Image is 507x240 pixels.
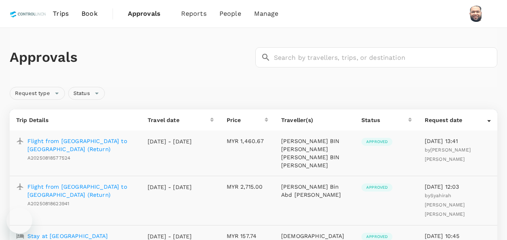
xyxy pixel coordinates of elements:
div: Travel date [148,116,210,124]
p: [DATE] 13:41 [425,137,491,145]
span: Book [81,9,98,19]
p: MYR 2,715.00 [227,183,268,191]
span: Manage [254,9,279,19]
p: [DATE] 12:03 [425,183,491,191]
p: [DATE] - [DATE] [148,137,192,145]
div: Status [68,87,105,100]
span: by [425,147,471,162]
span: Approved [361,139,392,145]
span: Approvals [128,9,168,19]
p: MYR 157.74 [227,232,268,240]
span: Reports [181,9,207,19]
h1: Approvals [10,49,252,66]
span: A20250818577524 [27,155,70,161]
span: by [425,193,465,217]
p: MYR 1,460.67 [227,137,268,145]
div: Status [361,116,408,124]
p: [PERSON_NAME] BIN [PERSON_NAME] [PERSON_NAME] BIN [PERSON_NAME] [281,137,348,169]
div: Request date [425,116,487,124]
img: Muhammad Hariz Bin Abdul Rahman [468,6,484,22]
a: Flight from [GEOGRAPHIC_DATA] to [GEOGRAPHIC_DATA] (Return) [27,137,135,153]
img: Control Union Malaysia Sdn. Bhd. [10,5,46,23]
span: A20250818623941 [27,201,69,206]
a: Flight from [GEOGRAPHIC_DATA] to [GEOGRAPHIC_DATA] (Return) [27,183,135,199]
span: Syahirah [PERSON_NAME] [PERSON_NAME] [425,193,465,217]
span: Status [69,90,95,97]
p: [PERSON_NAME] Bin Abd [PERSON_NAME] [281,183,348,199]
span: Trips [53,9,69,19]
span: Approved [361,234,392,240]
span: Request type [10,90,55,97]
p: Traveller(s) [281,116,348,124]
div: Request type [10,87,65,100]
a: Stay at [GEOGRAPHIC_DATA] [27,232,108,240]
iframe: Button to launch messaging window [6,208,32,234]
span: Approved [361,185,392,190]
p: Trip Details [16,116,135,124]
span: [PERSON_NAME] [PERSON_NAME] [425,147,471,162]
p: [DATE] - [DATE] [148,183,192,191]
div: Price [227,116,265,124]
p: [DATE] 10:45 [425,232,491,240]
input: Search by travellers, trips, or destination [274,47,498,67]
span: People [219,9,241,19]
